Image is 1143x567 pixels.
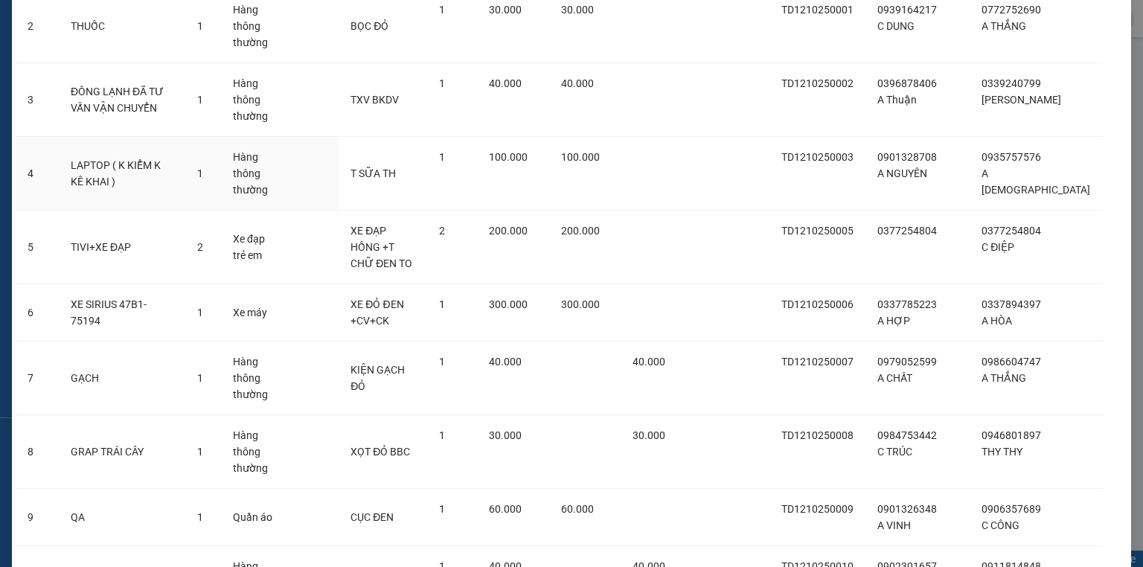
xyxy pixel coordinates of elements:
span: 1 [439,298,445,310]
span: TD1210250001 [781,4,854,16]
span: 1 [197,20,203,32]
td: GẠCH [59,342,185,415]
span: KIỆN GẠCH ĐỎ [350,364,405,392]
td: Hàng thông thường [221,137,288,211]
td: 7 [16,342,59,415]
span: CỤC ĐEN [350,511,394,523]
span: TD1210250031 - [73,72,184,112]
span: 40.000 [489,77,522,89]
span: 1 [439,77,445,89]
span: 60.000 [561,503,594,515]
span: 40.000 [561,77,594,89]
span: 200.000 [561,225,600,237]
span: XE ĐẠP HỒNG +T CHỮ ĐEN TO [350,225,412,269]
span: Labo Medical - 0777694637 [73,43,151,69]
span: A THẮNG [982,20,1026,32]
span: 0377254804 [982,225,1041,237]
td: LAPTOP ( K KIỂM K KÊ KHAI ) [59,137,185,211]
span: THY THY [982,446,1022,458]
td: Xe đạp trẻ em [221,211,288,284]
span: A THẮNG [982,372,1026,384]
span: A HÒA [982,315,1012,327]
td: XE SIRIUS 47B1-75194 [59,284,185,342]
span: TD1210250003 [781,151,854,163]
span: 1 [439,151,445,163]
td: TIVI+XE ĐẠP [59,211,185,284]
span: A NGUYÊN [877,167,927,179]
td: 3 [16,63,59,137]
td: ĐÔNG LẠNH ĐÃ TƯ VẤN VẬN CHUYỂN [59,63,185,137]
span: 0979052599 [877,356,937,368]
td: Quần áo [221,489,288,546]
span: Gửi: [73,8,217,40]
td: 9 [16,489,59,546]
span: TD1210250006 [781,298,854,310]
span: 0986604747 [982,356,1041,368]
span: 30.000 [489,429,522,441]
span: 0339240799 [982,77,1041,89]
span: 0906357689 [982,503,1041,515]
td: QA [59,489,185,546]
span: 40.000 [489,356,522,368]
span: 1 [197,167,203,179]
span: C ĐIỆP [982,241,1014,253]
span: XE ĐỎ ĐEN +CV+CK [350,298,403,327]
span: 0984753442 [877,429,937,441]
span: TD1210250008 [781,429,854,441]
span: 200.000 [489,225,528,237]
span: 0901326348 [877,503,937,515]
span: 1 [197,372,203,384]
td: 6 [16,284,59,342]
span: 1 [197,511,203,523]
span: 0939164217 [877,4,937,16]
span: 0396878406 [877,77,937,89]
span: 0337894397 [982,298,1041,310]
span: TD1210250005 [781,225,854,237]
span: 100.000 [561,151,600,163]
span: 30.000 [561,4,594,16]
span: A Thuận [877,94,917,106]
td: 4 [16,137,59,211]
span: BỌC ĐỎ [350,20,388,32]
span: A HỢP [877,315,910,327]
span: 17:56:23 [DATE] [86,99,173,112]
span: A CHẤT [877,372,912,384]
span: 1 [197,94,203,106]
span: A VINH [877,519,911,531]
span: 1 [439,429,445,441]
td: Hàng thông thường [221,342,288,415]
span: A [DEMOGRAPHIC_DATA] [982,167,1090,196]
span: vinhquang.tienoanh - In: [73,86,184,112]
span: C CÔNG [982,519,1019,531]
span: 300.000 [489,298,528,310]
span: 30.000 [633,429,665,441]
span: TD1210250002 [781,77,854,89]
td: Hàng thông thường [221,63,288,137]
span: 0337785223 [877,298,937,310]
span: 0935757576 [982,151,1041,163]
span: 1 [439,503,445,515]
td: Xe máy [221,284,288,342]
span: 1 [439,356,445,368]
span: 40.000 [633,356,665,368]
span: 30.000 [489,4,522,16]
span: TD1210250007 [781,356,854,368]
span: 0901328708 [877,151,937,163]
td: Hàng thông thường [221,415,288,489]
span: C TRÚC [877,446,912,458]
span: 0772752690 [982,4,1041,16]
span: 1 [439,4,445,16]
span: 300.000 [561,298,600,310]
span: XỌT ĐỎ BBC [350,446,410,458]
span: 0946801897 [982,429,1041,441]
span: 1 [197,446,203,458]
span: 60.000 [489,503,522,515]
td: 8 [16,415,59,489]
span: T SỮA TH [350,167,396,179]
span: C DUNG [877,20,915,32]
span: [GEOGRAPHIC_DATA] [73,25,217,40]
td: 5 [16,211,59,284]
span: 2 [197,241,203,253]
span: TD1210250009 [781,503,854,515]
span: 100.000 [489,151,528,163]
